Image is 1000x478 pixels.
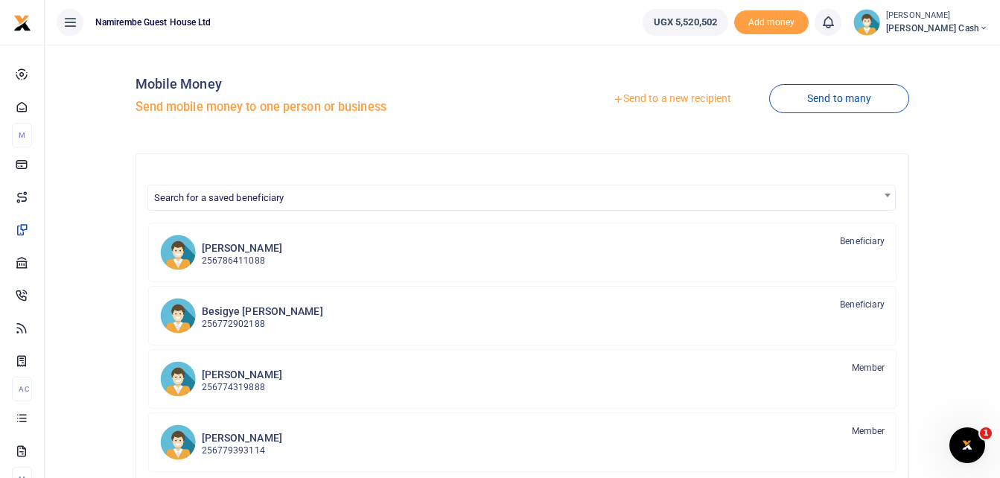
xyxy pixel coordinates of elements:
img: BN [160,298,196,334]
h6: Besigye [PERSON_NAME] [202,305,323,318]
span: Beneficiary [840,298,885,311]
a: Send to many [769,84,909,113]
a: profile-user [PERSON_NAME] [PERSON_NAME] Cash [853,9,988,36]
img: profile-user [853,9,880,36]
li: M [12,123,32,147]
h6: [PERSON_NAME] [202,242,282,255]
h6: [PERSON_NAME] [202,432,282,444]
h5: Send mobile money to one person or business [136,100,517,115]
a: PK [PERSON_NAME] 256774319888 Member [148,349,897,409]
span: 1 [980,427,992,439]
span: Namirembe Guest House Ltd [89,16,217,29]
li: Wallet ballance [637,9,734,36]
a: BN Besigye [PERSON_NAME] 256772902188 Beneficiary [148,286,897,345]
p: 256772902188 [202,317,323,331]
p: 256774319888 [202,380,282,395]
span: Search for a saved beneficiary [148,185,896,208]
a: logo-small logo-large logo-large [13,16,31,28]
p: 256786411088 [202,254,282,268]
img: logo-small [13,14,31,32]
span: Search for a saved beneficiary [147,185,897,211]
a: UGX 5,520,502 [643,9,728,36]
span: Beneficiary [840,235,885,248]
p: 256779393114 [202,444,282,458]
a: Add money [734,16,809,27]
li: Toup your wallet [734,10,809,35]
a: Send to a new recipient [575,86,769,112]
iframe: Intercom live chat [949,427,985,463]
img: PK [160,361,196,397]
span: Add money [734,10,809,35]
h4: Mobile Money [136,76,517,92]
span: Member [852,424,885,438]
img: WWr [160,424,196,460]
span: [PERSON_NAME] Cash [886,22,988,35]
small: [PERSON_NAME] [886,10,988,22]
span: Search for a saved beneficiary [154,192,284,203]
a: AM [PERSON_NAME] 256786411088 Beneficiary [148,223,897,282]
img: AM [160,235,196,270]
li: Ac [12,377,32,401]
h6: [PERSON_NAME] [202,369,282,381]
span: Member [852,361,885,375]
a: WWr [PERSON_NAME] 256779393114 Member [148,412,897,472]
span: UGX 5,520,502 [654,15,717,30]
